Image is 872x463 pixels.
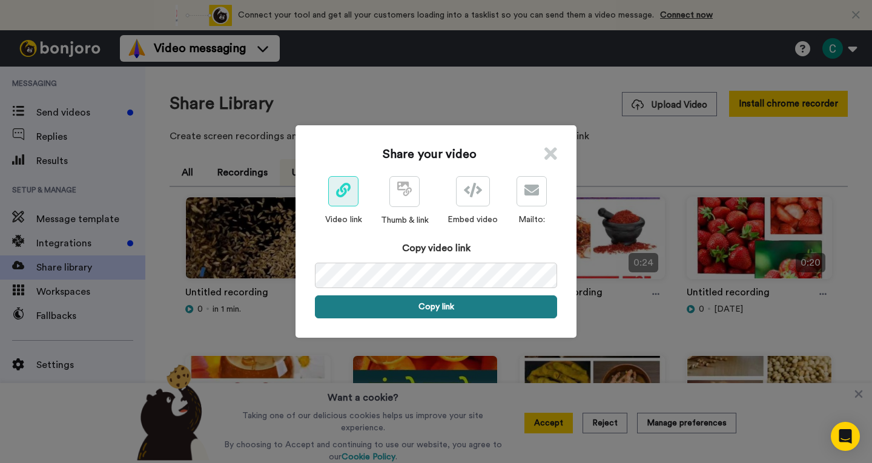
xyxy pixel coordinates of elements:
div: Video link [325,214,362,226]
div: Thumb & link [381,214,429,226]
div: Copy video link [315,241,557,255]
div: Mailto: [517,214,547,226]
div: Embed video [448,214,498,226]
button: Copy link [315,295,557,318]
h1: Share your video [383,146,477,163]
div: Open Intercom Messenger [831,422,860,451]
